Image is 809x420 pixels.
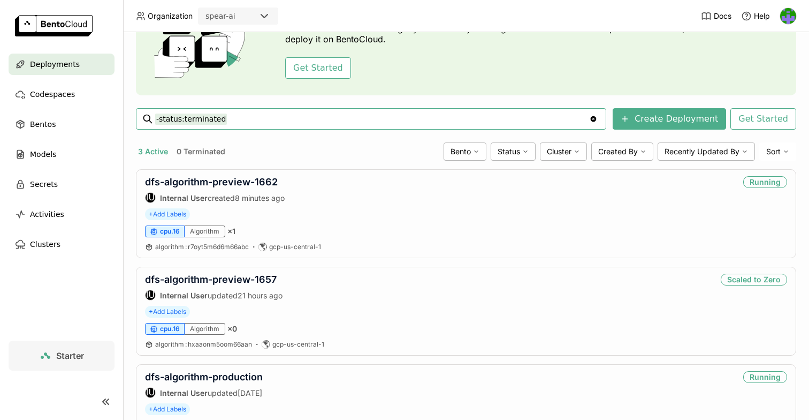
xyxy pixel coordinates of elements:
[227,227,235,236] span: × 1
[146,290,155,300] div: IU
[236,11,238,22] input: Selected spear-ai.
[145,208,190,220] span: +Add Labels
[148,11,193,21] span: Organization
[9,234,115,255] a: Clusters
[269,243,321,251] span: gcp-us-central-1
[145,306,190,318] span: +Add Labels
[155,340,252,349] a: algorithm:hxaaonm5oom66aan
[285,57,351,79] button: Get Started
[665,147,739,156] span: Recently Updated By
[30,58,80,71] span: Deployments
[30,238,60,251] span: Clusters
[721,274,787,286] div: Scaled to Zero
[15,15,93,36] img: logo
[743,176,787,188] div: Running
[145,290,283,301] div: updated
[780,8,796,24] img: Joseph Obeid
[145,290,156,301] div: Internal User
[589,115,598,123] svg: Clear value
[205,11,235,21] div: spear-ai
[540,142,587,161] div: Cluster
[591,142,653,161] div: Created By
[759,142,796,161] div: Sort
[160,227,180,236] span: cpu.16
[444,142,486,161] div: Bento
[160,325,180,333] span: cpu.16
[766,147,781,156] span: Sort
[741,11,770,21] div: Help
[701,11,731,21] a: Docs
[9,341,115,371] a: Starter
[185,340,187,348] span: :
[451,147,471,156] span: Bento
[145,192,156,203] div: Internal User
[185,323,225,335] div: Algorithm
[145,387,263,398] div: updated
[227,324,237,334] span: × 0
[9,84,115,105] a: Codespaces
[160,291,208,300] strong: Internal User
[743,371,787,383] div: Running
[145,387,156,398] div: Internal User
[9,144,115,165] a: Models
[174,145,227,159] button: 0 Terminated
[658,142,755,161] div: Recently Updated By
[30,118,56,131] span: Bentos
[30,178,58,191] span: Secrets
[9,114,115,135] a: Bentos
[145,371,263,382] a: dfs-algorithm-production
[136,145,170,159] button: 3 Active
[9,54,115,75] a: Deployments
[155,110,589,127] input: Search
[238,291,283,300] span: 21 hours ago
[160,388,208,397] strong: Internal User
[491,142,536,161] div: Status
[272,340,324,349] span: gcp-us-central-1
[30,148,56,161] span: Models
[613,108,726,130] button: Create Deployment
[146,193,155,202] div: IU
[185,243,187,251] span: :
[754,11,770,21] span: Help
[30,88,75,101] span: Codespaces
[146,388,155,397] div: IU
[155,243,249,251] span: algorithm r7oyt5m6d6m66abc
[145,192,285,203] div: created
[598,147,638,156] span: Created By
[155,340,252,348] span: algorithm hxaaonm5oom66aan
[56,350,84,361] span: Starter
[714,11,731,21] span: Docs
[145,176,278,187] a: dfs-algorithm-preview-1662
[547,147,571,156] span: Cluster
[9,174,115,195] a: Secrets
[155,243,249,251] a: algorithm:r7oyt5m6d6m66abc
[185,226,225,237] div: Algorithm
[238,388,262,397] span: [DATE]
[145,403,190,415] span: +Add Labels
[9,204,115,225] a: Activities
[160,193,208,202] strong: Internal User
[30,208,64,221] span: Activities
[145,274,277,285] a: dfs-algorithm-preview-1657
[285,23,708,44] p: Welcome to BentoML! Let’s get you started by building an Inference API for an open source model, ...
[235,193,285,202] span: 8 minutes ago
[498,147,520,156] span: Status
[730,108,796,130] button: Get Started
